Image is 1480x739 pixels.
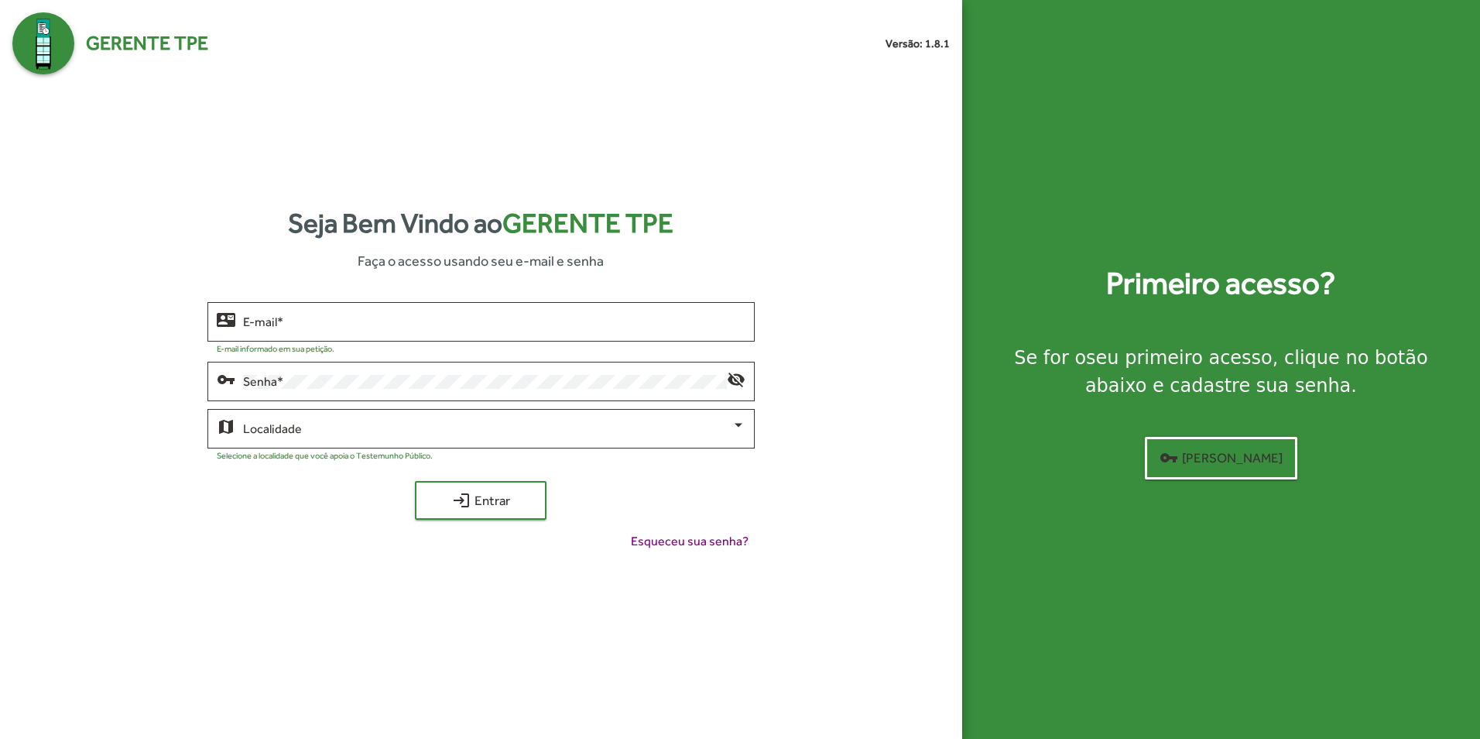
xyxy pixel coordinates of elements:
[217,451,433,460] mat-hint: Selecione a localidade que você apoia o Testemunho Público.
[631,532,749,551] span: Esqueceu sua senha?
[727,369,745,388] mat-icon: visibility_off
[452,491,471,510] mat-icon: login
[502,208,673,239] span: Gerente TPE
[217,417,235,435] mat-icon: map
[886,36,950,52] small: Versão: 1.8.1
[1160,449,1178,467] mat-icon: vpn_key
[1145,437,1297,479] button: [PERSON_NAME]
[1160,444,1283,472] span: [PERSON_NAME]
[86,29,208,58] span: Gerente TPE
[12,12,74,74] img: Logo Gerente
[415,481,546,520] button: Entrar
[429,486,533,514] span: Entrar
[981,344,1461,400] div: Se for o , clique no botão abaixo e cadastre sua senha.
[217,344,334,353] mat-hint: E-mail informado em sua petição.
[217,310,235,328] mat-icon: contact_mail
[358,250,604,271] span: Faça o acesso usando seu e-mail e senha
[1106,260,1335,307] strong: Primeiro acesso?
[288,203,673,244] strong: Seja Bem Vindo ao
[1086,347,1273,369] strong: seu primeiro acesso
[217,369,235,388] mat-icon: vpn_key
